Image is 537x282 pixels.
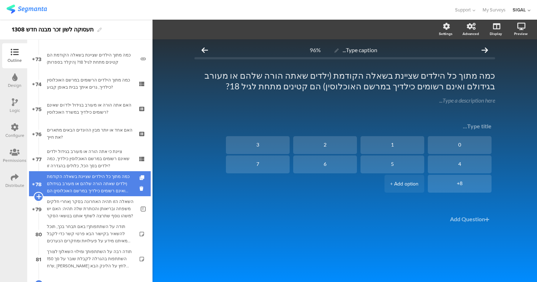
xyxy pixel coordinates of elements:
[29,71,151,96] a: 74 כמה מתוך הילדים הרשומים במרשם האוכלוסין כילדיך, גרים איתך בבית באופן קבוע?
[35,230,42,238] span: 80
[455,6,471,13] span: Support
[47,148,132,169] div: ציינת כי אתה הורה או מעורב בגידול ילדים שאינם רשומים במרשם האוכלוסין כילדיך, כמה ילדים בסך הכל, כ...
[140,185,146,192] i: Delete
[29,96,151,121] a: 75 האם אתה הורה או מעורב בגידול ילד/ים שאינם רשומים כילדיך במשרד האוכלוסין?
[29,246,151,271] a: 81 תודה רבה על השתתפותך ומילוי השאלון! לצורך השתתפות בהגרלה לקבלת שובר על סך 150 ש"ח, [PERSON_NAM...
[6,5,47,14] img: segmanta logo
[47,248,132,269] div: תודה רבה על השתתפותך ומילוי השאלון! לצורך השתתפות בהגרלה לקבלת שובר על סך 150 ש"ח, אנא לחץ על הלי...
[29,221,151,246] a: 80 תודה על השתתפותך! באם תבחר בכך, תוכל להשאיר בקישור הבא פרטי קשר כדי לקבל מאיתנו מידע על פעילוי...
[513,6,526,13] div: SIGAL
[47,173,132,194] div: כמה מתוך כל הילדים שציינת בשאלה הקודמת (ילדים שאתה הורה שלהם או מעורב בגידולם ואינם רשומים כילדיך...
[8,57,22,64] div: Outline
[35,55,42,63] span: 73
[194,97,495,104] div: Type a description here...
[47,127,132,141] div: האם אחד או יותר מבין ההיגדים הבאים מתארים את חייך?
[463,31,479,36] div: Advanced
[35,205,42,213] span: 79
[12,24,94,35] div: תעסוקה לשון זכר מבנה חדש 1308
[29,121,151,146] a: 76 האם אחד או יותר מבין ההיגדים הבאים מתארים את חייך?
[390,175,419,193] div: + Add option
[490,31,502,36] div: Display
[194,70,495,91] p: כמה מתוך כל הילדים שציינת בשאלה הקודמת (ילדים שאתה הורה שלהם או מעורב בגידולם ואינם רשומים כילדיך...
[29,196,151,221] a: 79 השאלה הזו תהיה האחרונה בסקר (אחרי חלקים משפחה ובריאות) והכותרת שלה תהיה: האם יש משהו נוסף שתרצ...
[36,255,41,263] span: 81
[47,102,132,116] div: האם אתה הורה או מעורב בגידול ילד/ים שאינם רשומים כילדיך במשרד האוכלוסין?
[47,76,132,91] div: כמה מתוך הילדים הרשומים במרשם האוכלוסין כילדיך, גרים איתך בבית באופן קבוע?
[10,107,20,114] div: Logic
[5,132,24,139] div: Configure
[310,46,321,53] div: 96%
[439,31,453,36] div: Settings
[47,198,135,219] div: השאלה הזו תהיה האחרונה בסקר (אחרי חלקים משפחה ובריאות) והכותרת שלה תהיה: האם יש משהו נוסף שתרצה ל...
[3,157,26,164] div: Permissions
[514,31,528,36] div: Preview
[8,82,21,89] div: Design
[36,155,42,163] span: 77
[29,171,151,196] a: 78 כמה מתוך כל הילדים שציינת בשאלה הקודמת (ילדים שאתה הורה שלהם או מעורב בגידולם ואינם רשומים כיל...
[47,51,135,66] div: כמה מתוך הילדים שציינת בשאלה הקודמת הם קטינים מתחת לגיל 18? (הקלד בספרות)
[29,146,151,171] a: 77 ציינת כי אתה הורה או מעורב בגידול ילדים שאינם רשומים במרשם האוכלוסין כילדיך, כמה ילדים בסך הכל...
[343,46,377,53] span: Type caption...
[5,182,24,189] div: Distribute
[446,212,495,226] button: Add Question
[47,223,132,244] div: תודה על השתתפותך! באם תבחר בכך, תוכל להשאיר בקישור הבא פרטי קשר כדי לקבל מאיתנו מידע על פעילויות ...
[35,80,42,88] span: 74
[35,180,42,188] span: 78
[35,130,42,138] span: 76
[35,105,42,113] span: 75
[140,175,146,180] i: Duplicate
[29,46,151,71] a: 73 כמה מתוך הילדים שציינת בשאלה הקודמת הם קטינים מתחת לגיל 18? (הקלד בספרות)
